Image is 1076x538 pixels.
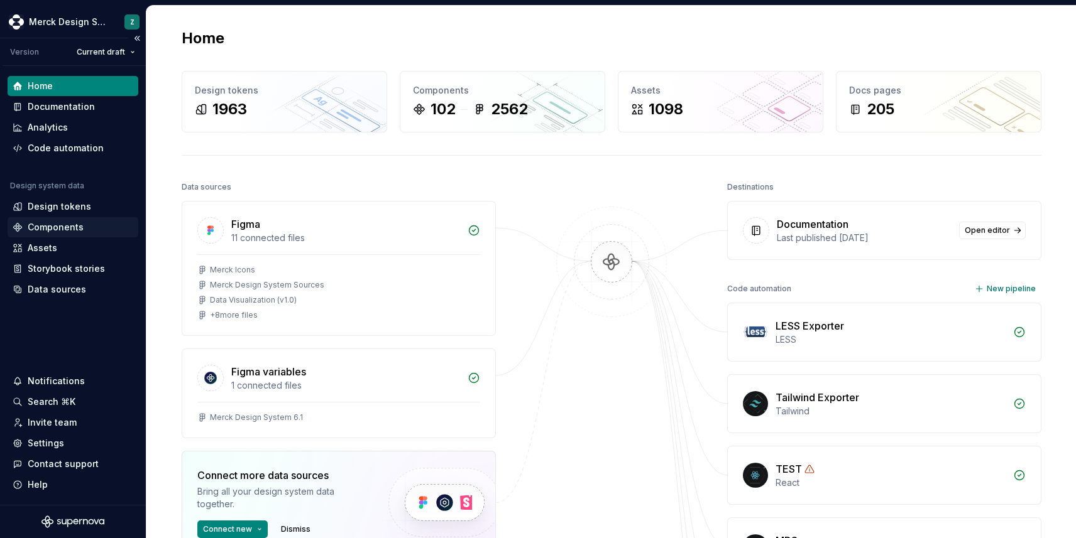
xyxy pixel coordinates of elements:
[8,117,138,137] a: Analytics
[130,17,134,27] div: Z
[28,200,91,213] div: Design tokens
[182,348,496,438] a: Figma variables1 connected filesMerck Design System 6.1
[182,178,231,196] div: Data sources
[836,71,1041,132] a: Docs pages205
[8,138,138,158] a: Code automation
[231,364,306,379] div: Figma variables
[649,99,683,119] div: 1098
[195,84,374,97] div: Design tokens
[727,178,774,196] div: Destinations
[8,279,138,299] a: Data sources
[776,476,1006,489] div: React
[212,99,247,119] div: 1963
[8,412,138,433] a: Invite team
[8,217,138,237] a: Components
[28,142,104,154] div: Code automation
[400,71,605,132] a: Components1022562
[210,280,324,290] div: Merck Design System Sources
[28,416,77,429] div: Invite team
[210,265,255,275] div: Merck Icons
[777,217,848,232] div: Documentation
[28,458,99,470] div: Contact support
[231,232,460,244] div: 11 connected files
[182,28,224,48] h2: Home
[8,76,138,96] a: Home
[8,433,138,453] a: Settings
[128,30,146,47] button: Collapse sidebar
[28,121,68,134] div: Analytics
[849,84,1028,97] div: Docs pages
[197,520,268,538] button: Connect new
[29,16,109,28] div: Merck Design System
[231,217,260,232] div: Figma
[8,97,138,117] a: Documentation
[867,99,894,119] div: 205
[197,468,367,483] div: Connect more data sources
[431,99,456,119] div: 102
[10,181,84,191] div: Design system data
[631,84,810,97] div: Assets
[28,80,53,92] div: Home
[203,524,252,534] span: Connect new
[28,221,84,234] div: Components
[8,196,138,217] a: Design tokens
[8,454,138,474] button: Contact support
[413,84,592,97] div: Components
[8,238,138,258] a: Assets
[8,475,138,495] button: Help
[28,395,75,408] div: Search ⌘K
[28,478,48,491] div: Help
[28,375,85,387] div: Notifications
[8,392,138,412] button: Search ⌘K
[965,225,1010,235] span: Open editor
[71,43,141,61] button: Current draft
[9,14,24,30] img: 317a9594-9ec3-41ad-b59a-e557b98ff41d.png
[959,222,1026,239] a: Open editor
[197,485,367,510] div: Bring all your design system data together.
[776,390,859,405] div: Tailwind Exporter
[776,333,1006,346] div: LESS
[8,371,138,391] button: Notifications
[28,100,95,113] div: Documentation
[281,524,310,534] span: Dismiss
[8,259,138,279] a: Storybook stories
[776,461,802,476] div: TEST
[776,405,1006,417] div: Tailwind
[210,310,258,320] div: + 8 more files
[3,8,143,35] button: Merck Design SystemZ
[971,280,1041,298] button: New pipeline
[28,262,105,275] div: Storybook stories
[210,295,297,305] div: Data Visualization (v1.0)
[28,437,64,449] div: Settings
[776,318,844,333] div: LESS Exporter
[182,201,496,336] a: Figma11 connected filesMerck IconsMerck Design System SourcesData Visualization (v1.0)+8more files
[491,99,528,119] div: 2562
[41,515,104,528] svg: Supernova Logo
[987,284,1036,294] span: New pipeline
[10,47,39,57] div: Version
[618,71,823,132] a: Assets1098
[182,71,387,132] a: Design tokens1963
[275,520,316,538] button: Dismiss
[77,47,125,57] span: Current draft
[727,280,791,298] div: Code automation
[231,379,460,392] div: 1 connected files
[210,412,303,422] div: Merck Design System 6.1
[28,283,86,296] div: Data sources
[777,232,952,244] div: Last published [DATE]
[28,242,57,254] div: Assets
